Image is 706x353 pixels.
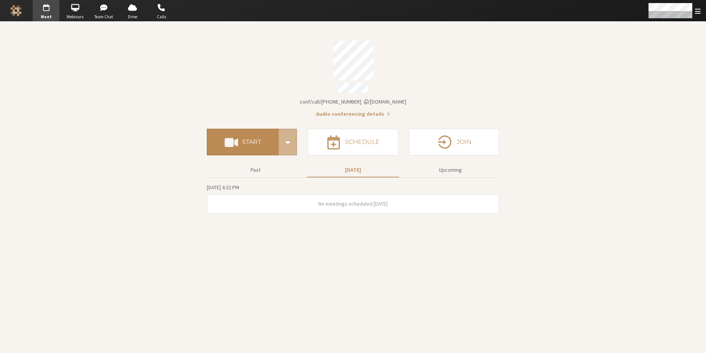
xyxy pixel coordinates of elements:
button: Audio conferencing details [316,110,390,118]
span: Copy my meeting room link [300,98,406,105]
img: Iotum [10,5,22,16]
span: Calls [148,14,175,20]
button: Past [209,163,302,177]
span: No meetings scheduled [DATE] [318,200,388,207]
div: Start conference options [279,129,297,155]
button: [DATE] [307,163,399,177]
button: Start [207,129,279,155]
section: Account details [207,35,499,118]
span: Webinars [62,14,88,20]
button: Join [409,129,499,155]
h4: Schedule [345,139,380,145]
button: Copy my meeting room linkCopy my meeting room link [300,98,406,106]
span: Meet [33,14,59,20]
h4: Join [457,139,471,145]
h4: Start [242,139,261,145]
span: [DATE] 4:32 PM [207,184,239,191]
span: Drive [119,14,146,20]
button: Schedule [308,129,398,155]
section: Today's Meetings [207,183,499,214]
span: Team Chat [91,14,117,20]
button: Upcoming [404,163,497,177]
